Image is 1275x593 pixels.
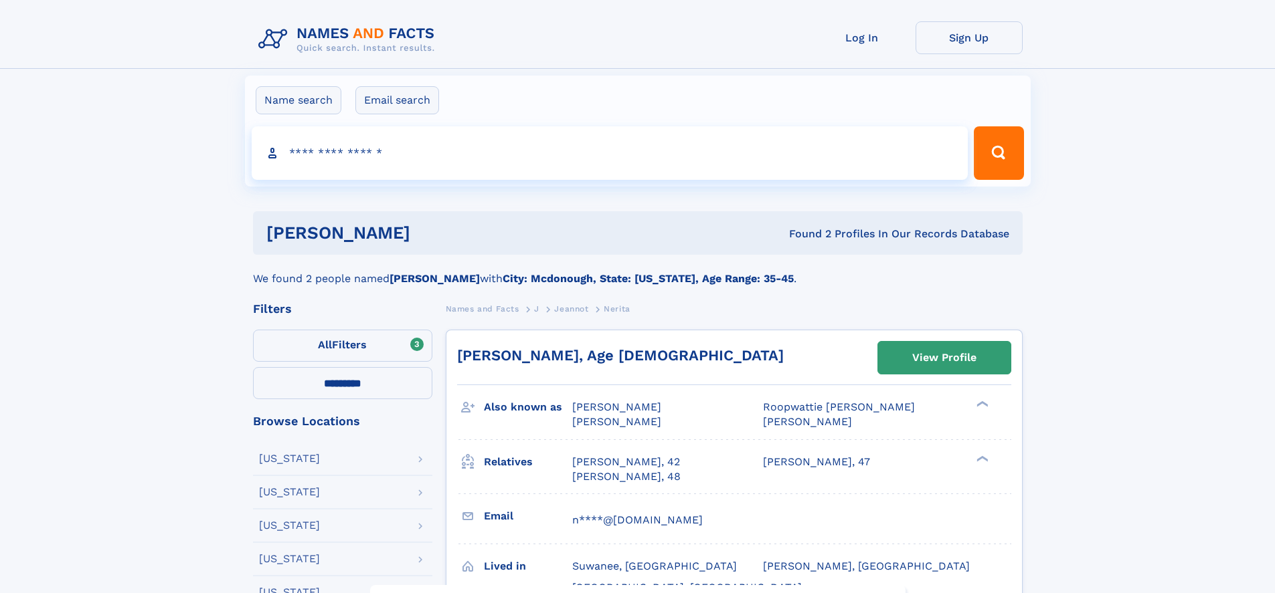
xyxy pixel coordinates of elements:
span: Roopwattie [PERSON_NAME] [763,400,915,413]
a: Jeannot [554,300,588,317]
div: Browse Locations [253,415,432,427]
a: Names and Facts [446,300,519,317]
label: Email search [355,86,439,114]
span: Nerita [604,304,630,314]
span: [PERSON_NAME] [572,415,661,428]
span: [PERSON_NAME] [763,415,852,428]
label: Name search [256,86,341,114]
span: Suwanee, [GEOGRAPHIC_DATA] [572,560,737,572]
span: [PERSON_NAME] [572,400,661,413]
a: [PERSON_NAME], 48 [572,469,681,484]
button: Search Button [974,126,1023,180]
h1: [PERSON_NAME] [266,225,600,241]
span: Jeannot [554,304,588,314]
b: City: Mcdonough, State: [US_STATE], Age Range: 35-45 [503,272,794,285]
a: View Profile [878,342,1011,374]
div: [US_STATE] [259,554,320,564]
span: J [534,304,539,314]
h3: Relatives [484,451,572,473]
h3: Email [484,505,572,527]
div: [US_STATE] [259,487,320,497]
a: [PERSON_NAME], 42 [572,455,680,469]
b: [PERSON_NAME] [390,272,480,285]
div: [US_STATE] [259,453,320,464]
span: [PERSON_NAME], [GEOGRAPHIC_DATA] [763,560,970,572]
span: All [318,338,332,351]
h3: Also known as [484,396,572,419]
div: Found 2 Profiles In Our Records Database [600,227,1009,241]
img: Logo Names and Facts [253,21,446,57]
input: search input [252,126,968,180]
div: ❯ [973,454,989,463]
div: View Profile [912,342,976,373]
div: We found 2 people named with . [253,255,1023,287]
a: Log In [809,21,916,54]
a: J [534,300,539,317]
a: [PERSON_NAME], Age [DEMOGRAPHIC_DATA] [457,347,784,364]
a: Sign Up [916,21,1023,54]
div: Filters [253,303,432,315]
div: ❯ [973,400,989,408]
label: Filters [253,330,432,362]
a: [PERSON_NAME], 47 [763,455,870,469]
div: [US_STATE] [259,520,320,531]
h3: Lived in [484,555,572,578]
